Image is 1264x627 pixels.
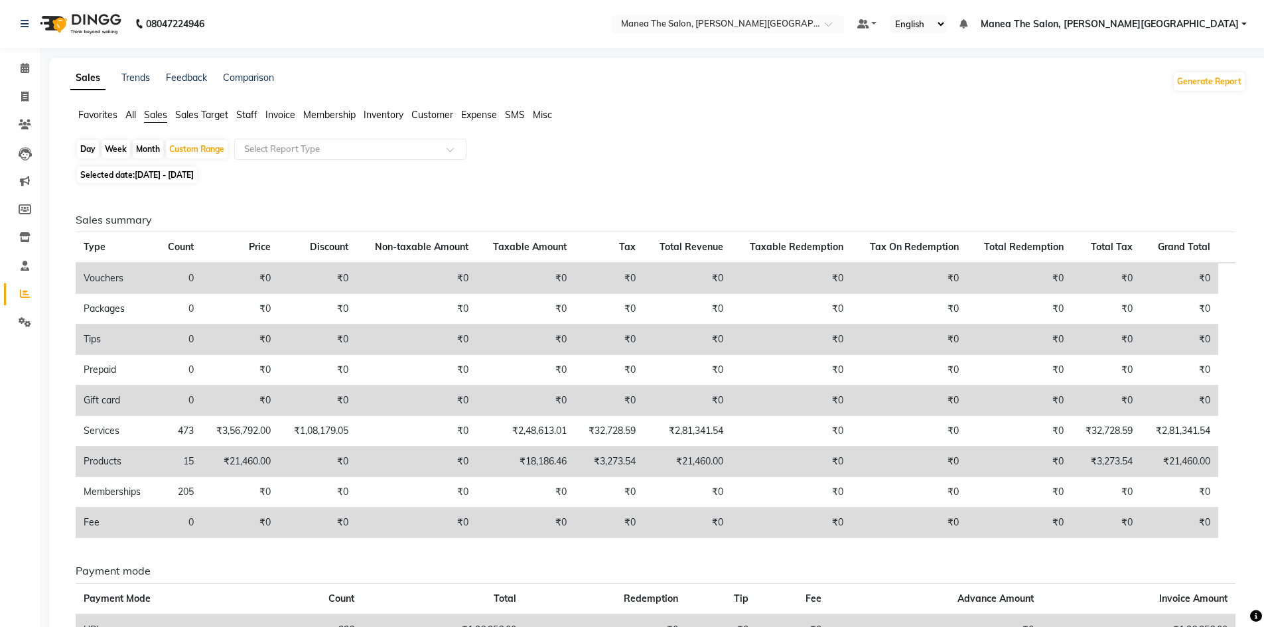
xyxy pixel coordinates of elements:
[1072,294,1141,324] td: ₹0
[77,140,99,159] div: Day
[76,355,156,385] td: Prepaid
[279,447,356,477] td: ₹0
[202,385,279,416] td: ₹0
[279,324,356,355] td: ₹0
[731,294,851,324] td: ₹0
[356,385,476,416] td: ₹0
[851,263,966,294] td: ₹0
[156,416,202,447] td: 473
[84,241,105,253] span: Type
[77,167,197,183] span: Selected date:
[279,385,356,416] td: ₹0
[1072,324,1141,355] td: ₹0
[144,109,167,121] span: Sales
[967,508,1072,538] td: ₹0
[1072,508,1141,538] td: ₹0
[1141,477,1218,508] td: ₹0
[851,355,966,385] td: ₹0
[76,447,156,477] td: Products
[202,355,279,385] td: ₹0
[1141,416,1218,447] td: ₹2,81,341.54
[461,109,497,121] span: Expense
[476,263,575,294] td: ₹0
[175,109,228,121] span: Sales Target
[533,109,552,121] span: Misc
[984,241,1064,253] span: Total Redemption
[644,263,731,294] td: ₹0
[851,324,966,355] td: ₹0
[505,109,525,121] span: SMS
[411,109,453,121] span: Customer
[734,592,748,604] span: Tip
[967,263,1072,294] td: ₹0
[476,508,575,538] td: ₹0
[967,385,1072,416] td: ₹0
[731,416,851,447] td: ₹0
[731,324,851,355] td: ₹0
[1159,592,1228,604] span: Invoice Amount
[476,294,575,324] td: ₹0
[156,447,202,477] td: 15
[731,263,851,294] td: ₹0
[1072,385,1141,416] td: ₹0
[102,140,130,159] div: Week
[156,263,202,294] td: 0
[967,294,1072,324] td: ₹0
[494,592,516,604] span: Total
[957,592,1034,604] span: Advance Amount
[731,477,851,508] td: ₹0
[1072,263,1141,294] td: ₹0
[575,294,644,324] td: ₹0
[356,355,476,385] td: ₹0
[1141,355,1218,385] td: ₹0
[644,324,731,355] td: ₹0
[851,477,966,508] td: ₹0
[493,241,567,253] span: Taxable Amount
[1072,355,1141,385] td: ₹0
[476,355,575,385] td: ₹0
[156,324,202,355] td: 0
[644,508,731,538] td: ₹0
[125,109,136,121] span: All
[1158,241,1210,253] span: Grand Total
[731,355,851,385] td: ₹0
[156,477,202,508] td: 205
[356,263,476,294] td: ₹0
[1174,72,1245,91] button: Generate Report
[575,447,644,477] td: ₹3,273.54
[279,355,356,385] td: ₹0
[202,416,279,447] td: ₹3,56,792.00
[133,140,163,159] div: Month
[851,508,966,538] td: ₹0
[1141,447,1218,477] td: ₹21,460.00
[660,241,723,253] span: Total Revenue
[223,72,274,84] a: Comparison
[851,447,966,477] td: ₹0
[303,109,356,121] span: Membership
[967,477,1072,508] td: ₹0
[279,263,356,294] td: ₹0
[279,508,356,538] td: ₹0
[624,592,678,604] span: Redemption
[1091,241,1133,253] span: Total Tax
[156,294,202,324] td: 0
[121,72,150,84] a: Trends
[156,385,202,416] td: 0
[1072,416,1141,447] td: ₹32,728.59
[202,324,279,355] td: ₹0
[356,294,476,324] td: ₹0
[356,477,476,508] td: ₹0
[1141,324,1218,355] td: ₹0
[967,447,1072,477] td: ₹0
[156,508,202,538] td: 0
[967,416,1072,447] td: ₹0
[476,385,575,416] td: ₹0
[575,416,644,447] td: ₹32,728.59
[644,294,731,324] td: ₹0
[967,355,1072,385] td: ₹0
[356,324,476,355] td: ₹0
[1072,447,1141,477] td: ₹3,273.54
[575,324,644,355] td: ₹0
[168,241,194,253] span: Count
[279,294,356,324] td: ₹0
